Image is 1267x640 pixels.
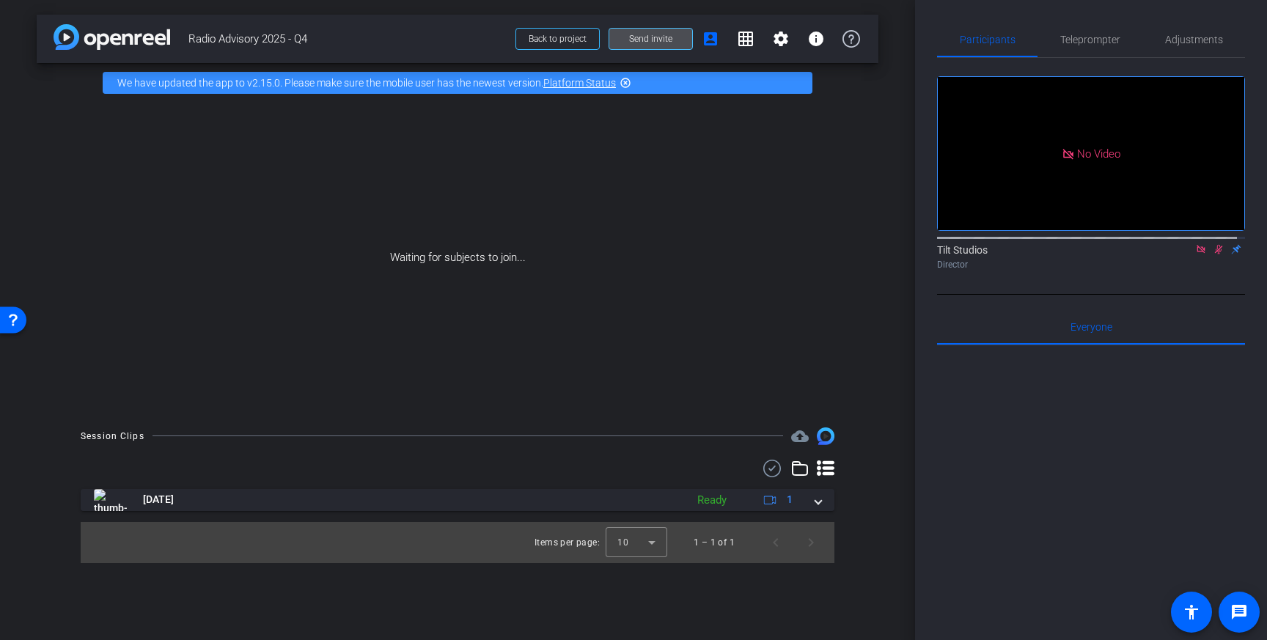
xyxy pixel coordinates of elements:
div: Tilt Studios [937,243,1245,271]
span: Destinations for your clips [791,427,809,445]
mat-icon: account_box [702,30,719,48]
div: Waiting for subjects to join... [37,103,878,413]
mat-icon: highlight_off [620,77,631,89]
div: We have updated the app to v2.15.0. Please make sure the mobile user has the newest version. [103,72,812,94]
mat-icon: settings [772,30,790,48]
div: Ready [690,492,734,509]
span: No Video [1077,147,1120,160]
span: Send invite [629,33,672,45]
button: Back to project [515,28,600,50]
a: Platform Status [543,77,616,89]
div: 1 – 1 of 1 [694,535,735,550]
div: Session Clips [81,429,144,444]
span: Everyone [1070,322,1112,332]
div: Items per page: [535,535,600,550]
button: Next page [793,525,829,560]
span: 1 [787,492,793,507]
button: Previous page [758,525,793,560]
mat-icon: accessibility [1183,603,1200,621]
img: app-logo [54,24,170,50]
button: Send invite [609,28,693,50]
span: Teleprompter [1060,34,1120,45]
mat-icon: info [807,30,825,48]
div: Director [937,258,1245,271]
mat-expansion-panel-header: thumb-nail[DATE]Ready1 [81,489,834,511]
img: Session clips [817,427,834,445]
span: Participants [960,34,1016,45]
img: thumb-nail [94,489,127,511]
mat-icon: cloud_upload [791,427,809,445]
mat-icon: grid_on [737,30,754,48]
mat-icon: message [1230,603,1248,621]
span: Radio Advisory 2025 - Q4 [188,24,507,54]
span: Back to project [529,34,587,44]
span: [DATE] [143,492,174,507]
span: Adjustments [1165,34,1223,45]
